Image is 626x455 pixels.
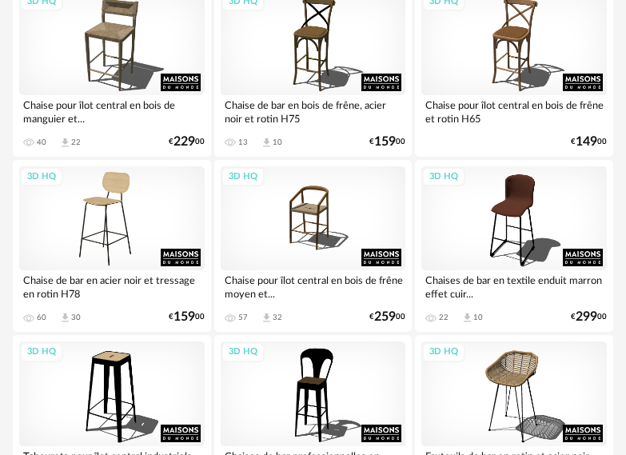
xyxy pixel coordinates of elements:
div: € 00 [369,312,405,322]
span: 259 [374,312,396,322]
a: 3D HQ Chaise pour îlot central en bois de frêne moyen et... 57 Download icon 32 €25900 [214,160,413,332]
div: 30 [71,313,81,322]
div: 3D HQ [221,167,265,187]
div: 22 [439,313,449,322]
div: Chaise pour îlot central en bois de frêne moyen et... [221,270,406,302]
div: 13 [238,138,248,147]
div: Chaise de bar en bois de frêne, acier noir et rotin H75 [221,95,406,127]
span: Download icon [261,137,273,149]
div: € 00 [571,137,607,147]
span: Download icon [59,312,71,324]
div: Chaises de bar en textile enduit marron effet cuir... [421,270,607,302]
a: 3D HQ Chaise de bar en acier noir et tressage en rotin H78 60 Download icon 30 €15900 [13,160,211,332]
div: € 00 [369,137,405,147]
div: 10 [473,313,483,322]
a: 3D HQ Chaises de bar en textile enduit marron effet cuir... 22 Download icon 10 €29900 [415,160,613,332]
div: € 00 [169,137,205,147]
div: 22 [71,138,81,147]
span: 159 [374,137,396,147]
span: Download icon [261,312,273,324]
span: Download icon [59,137,71,149]
div: 3D HQ [221,342,265,362]
div: 3D HQ [422,167,465,187]
div: 3D HQ [422,342,465,362]
div: 10 [273,138,282,147]
div: 40 [37,138,46,147]
div: Chaise de bar en acier noir et tressage en rotin H78 [19,270,205,302]
div: 3D HQ [20,167,63,187]
div: € 00 [169,312,205,322]
span: Download icon [461,312,473,324]
div: 57 [238,313,248,322]
span: 229 [173,137,195,147]
div: € 00 [571,312,607,322]
div: 3D HQ [20,342,63,362]
span: 159 [173,312,195,322]
div: 60 [37,313,46,322]
div: Chaise pour îlot central en bois de frêne et rotin H65 [421,95,607,127]
div: 32 [273,313,282,322]
span: 299 [576,312,597,322]
div: Chaise pour îlot central en bois de manguier et... [19,95,205,127]
span: 149 [576,137,597,147]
